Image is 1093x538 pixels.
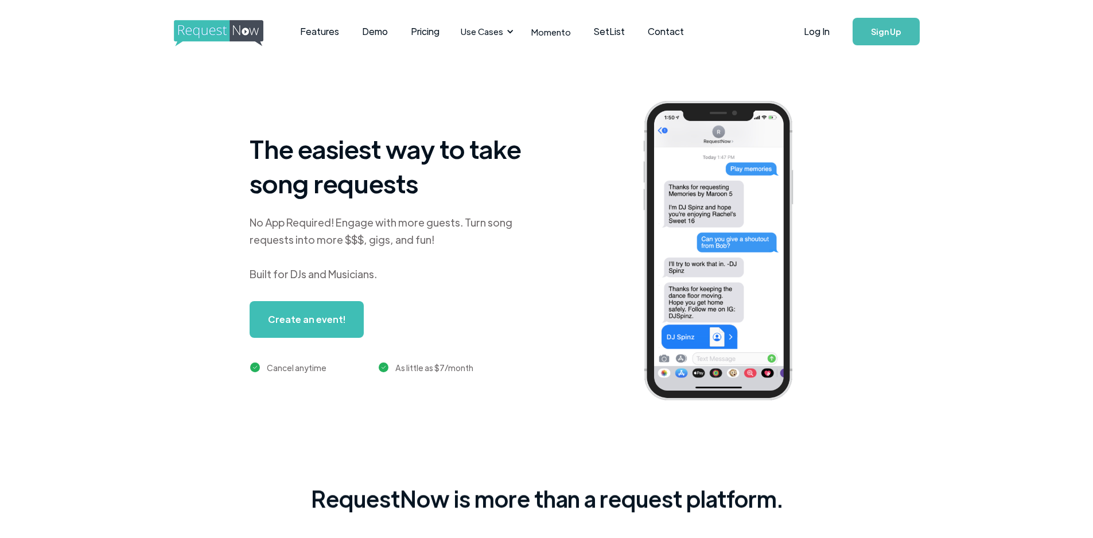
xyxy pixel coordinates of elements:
a: Demo [351,14,399,49]
img: iphone screenshot [630,93,824,412]
div: No App Required! Engage with more guests. Turn song requests into more $$$, gigs, and fun! Built ... [250,214,536,283]
a: Momento [520,15,582,49]
div: Cancel anytime [267,361,326,375]
a: Sign Up [853,18,920,45]
a: Pricing [399,14,451,49]
img: green checkmark [379,362,388,372]
a: home [174,20,260,43]
div: As little as $7/month [395,361,473,375]
img: green checkmark [250,362,260,372]
div: Use Cases [454,14,517,49]
div: Use Cases [461,25,503,38]
a: Contact [636,14,695,49]
img: requestnow logo [174,20,285,46]
a: Features [289,14,351,49]
a: SetList [582,14,636,49]
a: Create an event! [250,301,364,338]
a: Log In [792,11,841,52]
h1: The easiest way to take song requests [250,131,536,200]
